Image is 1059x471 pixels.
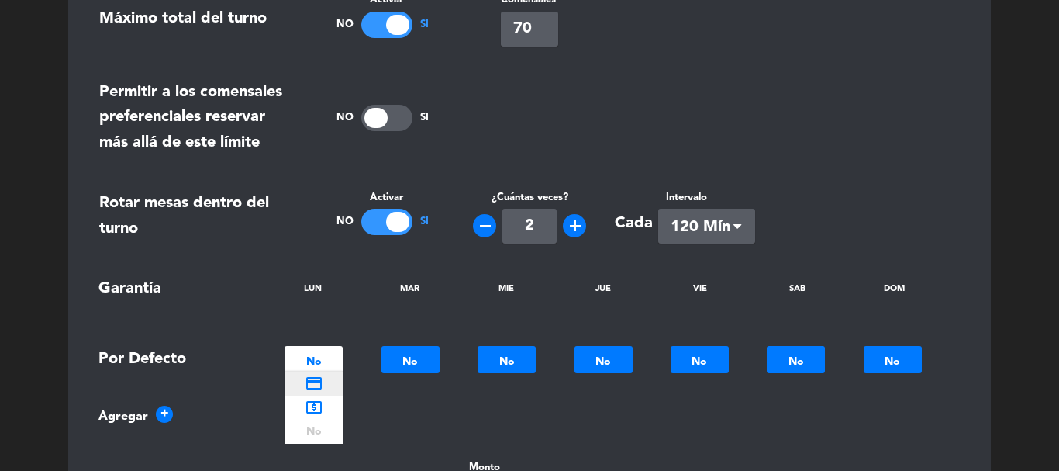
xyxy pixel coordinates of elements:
label: ¿Cuántas veces? [492,189,568,206]
span: local_atm [305,398,323,417]
button: remove [473,214,496,237]
button: add [563,214,586,237]
span: credit_card [305,374,323,393]
div: Máximo total del turno [99,6,267,32]
div: Permitir a los comensales preferenciales reservar más allá de este límite [99,80,297,156]
label: Activar [320,189,444,206]
div: MIE [475,284,537,294]
input: 0 [501,12,558,47]
div: DOM [863,284,925,294]
div: Garantía [88,276,235,302]
i: remove [476,216,495,235]
span: 120 Mín [671,215,730,241]
div: LUN [281,284,343,294]
label: Intervalo [658,189,755,206]
div: JUE [572,284,634,294]
span: + [156,406,173,423]
div: Cada [615,211,653,237]
div: SAB [766,284,828,294]
div: Por Defecto [88,346,235,373]
div: Rotar mesas dentro del turno [99,191,297,241]
button: Agregar+ [98,406,173,427]
i: add [566,216,585,235]
div: MAR [378,284,440,294]
div: VIE [669,284,731,294]
b: No [306,423,322,441]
